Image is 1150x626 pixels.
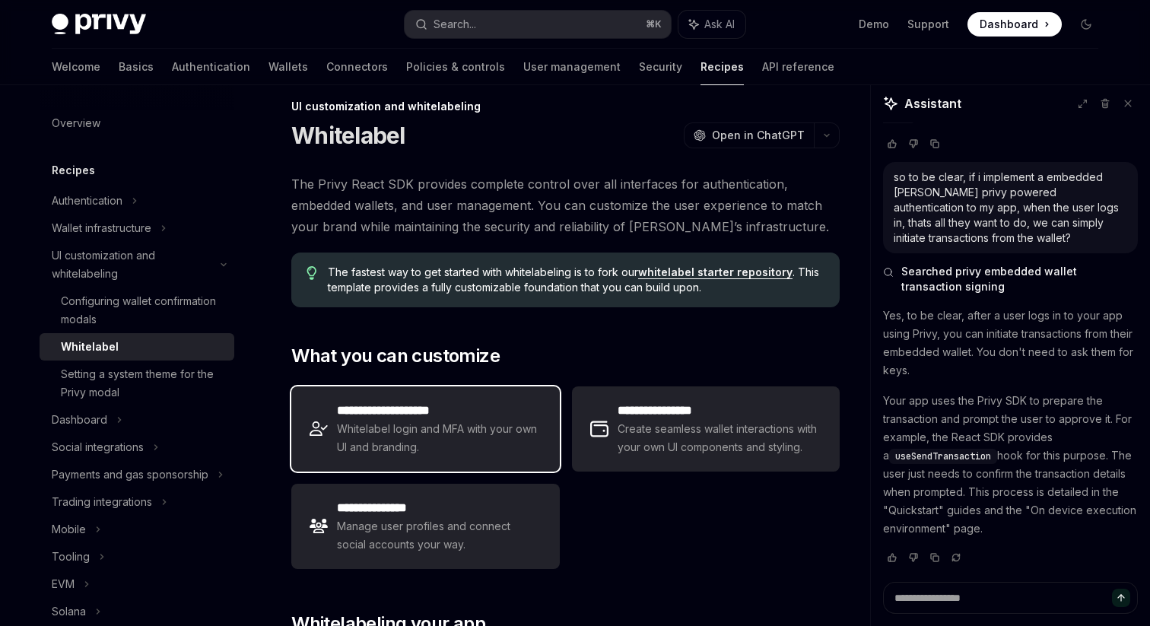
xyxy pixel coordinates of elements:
a: API reference [762,49,834,85]
a: Connectors [326,49,388,85]
a: Recipes [700,49,744,85]
span: Create seamless wallet interactions with your own UI components and styling. [618,420,821,456]
div: Dashboard [52,411,107,429]
a: Basics [119,49,154,85]
div: Overview [52,114,100,132]
button: Toggle dark mode [1074,12,1098,37]
span: The fastest way to get started with whitelabeling is to fork our . This template provides a fully... [328,265,824,295]
svg: Tip [307,266,317,280]
div: Payments and gas sponsorship [52,466,208,484]
a: **** **** *****Manage user profiles and connect social accounts your way. [291,484,559,569]
a: User management [523,49,621,85]
div: Social integrations [52,438,144,456]
div: Configuring wallet confirmation modals [61,292,225,329]
a: Support [907,17,949,32]
a: whitelabel starter repository [638,265,793,279]
h1: Whitelabel [291,122,405,149]
a: Configuring wallet confirmation modals [40,288,234,333]
a: Welcome [52,49,100,85]
div: Mobile [52,520,86,539]
a: Whitelabel [40,333,234,361]
div: Search... [434,15,476,33]
span: The Privy React SDK provides complete control over all interfaces for authentication, embedded wa... [291,173,840,237]
span: What you can customize [291,344,500,368]
span: useSendTransaction [895,450,991,462]
a: Overview [40,110,234,137]
a: Setting a system theme for the Privy modal [40,361,234,406]
span: Whitelabel login and MFA with your own UI and branding. [337,420,541,456]
button: Searched privy embedded wallet transaction signing [883,264,1138,294]
button: Send message [1112,589,1130,607]
div: Authentication [52,192,122,210]
button: Ask AI [678,11,745,38]
span: Assistant [904,94,961,113]
p: Your app uses the Privy SDK to prepare the transaction and prompt the user to approve it. For exa... [883,392,1138,538]
span: Searched privy embedded wallet transaction signing [901,264,1138,294]
span: Dashboard [980,17,1038,32]
p: Yes, to be clear, after a user logs in to your app using Privy, you can initiate transactions fro... [883,307,1138,380]
button: Search...⌘K [405,11,671,38]
a: **** **** **** *Create seamless wallet interactions with your own UI components and styling. [572,386,840,472]
div: EVM [52,575,75,593]
div: so to be clear, if i implement a embedded [PERSON_NAME] privy powered authentication to my app, w... [894,170,1127,246]
a: Policies & controls [406,49,505,85]
img: dark logo [52,14,146,35]
a: Dashboard [967,12,1062,37]
span: Ask AI [704,17,735,32]
div: Trading integrations [52,493,152,511]
div: UI customization and whitelabeling [291,99,840,114]
span: Manage user profiles and connect social accounts your way. [337,517,541,554]
div: Solana [52,602,86,621]
div: Whitelabel [61,338,119,356]
button: Open in ChatGPT [684,122,814,148]
a: Wallets [268,49,308,85]
div: Tooling [52,548,90,566]
span: ⌘ K [646,18,662,30]
a: Security [639,49,682,85]
h5: Recipes [52,161,95,180]
div: Wallet infrastructure [52,219,151,237]
a: Demo [859,17,889,32]
a: Authentication [172,49,250,85]
div: Setting a system theme for the Privy modal [61,365,225,402]
div: UI customization and whitelabeling [52,246,211,283]
span: Open in ChatGPT [712,128,805,143]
